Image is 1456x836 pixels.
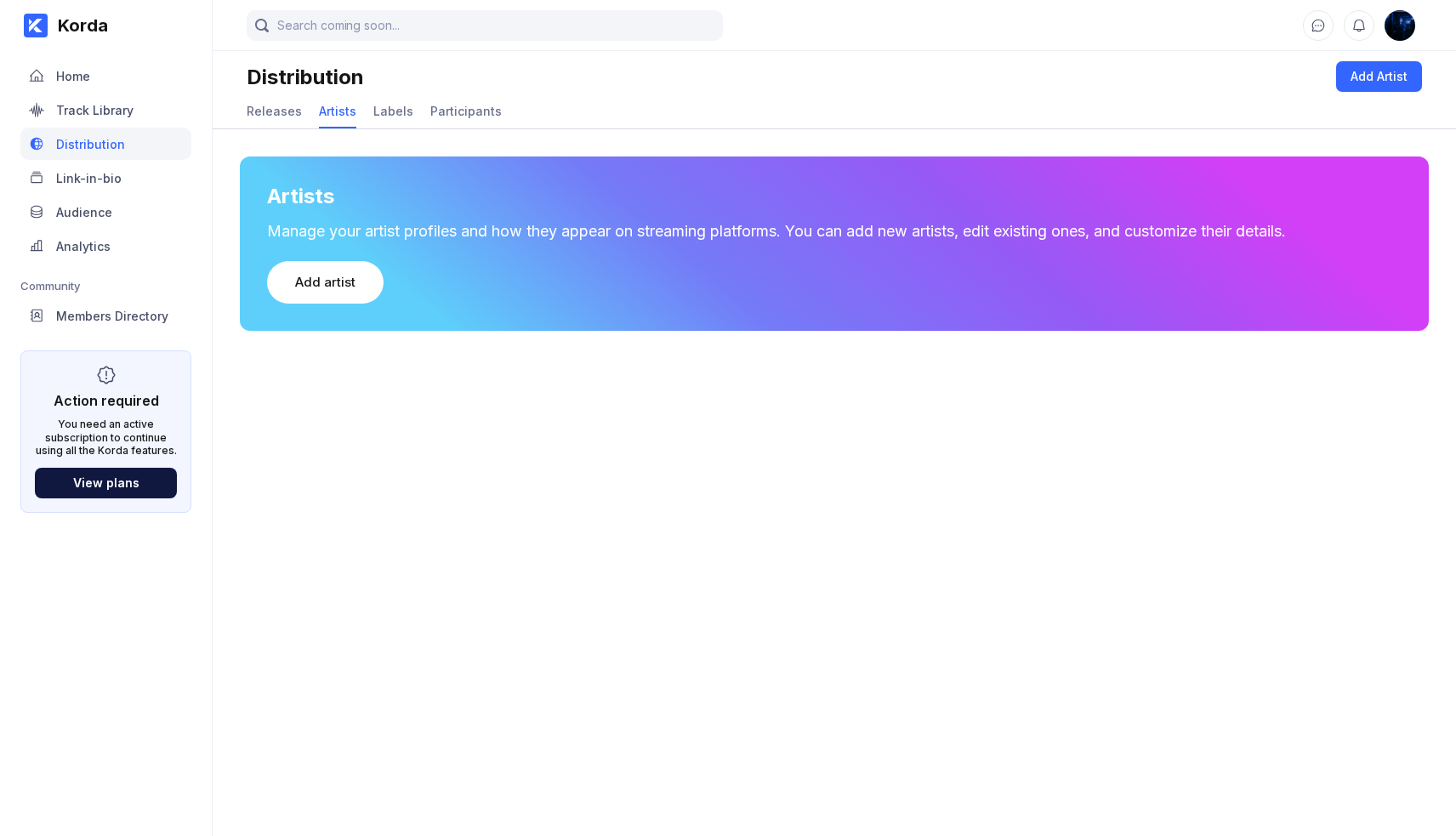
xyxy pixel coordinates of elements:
[56,103,134,117] div: Track Library
[1351,68,1408,85] div: Add Artist
[56,137,125,151] div: Distribution
[319,95,356,128] a: Artists
[247,95,302,128] a: Releases
[430,95,502,128] a: Participants
[20,279,191,293] div: Community
[56,69,90,83] div: Home
[56,309,168,323] div: Members Directory
[20,299,191,333] a: Members Directory
[20,94,191,128] a: Track Library
[373,95,413,128] a: Labels
[267,184,334,208] div: Artists
[20,60,191,94] a: Home
[267,261,384,304] button: Add artist
[48,15,108,36] div: Korda
[56,205,112,219] div: Audience
[1385,10,1415,41] div: Robert Mang
[430,104,502,118] div: Participants
[20,128,191,162] a: Distribution
[35,418,177,458] div: You need an active subscription to continue using all the Korda features.
[56,239,111,253] div: Analytics
[56,171,122,185] div: Link-in-bio
[267,222,1402,241] div: Manage your artist profiles and how they appear on streaming platforms. You can add new artists, ...
[20,230,191,264] a: Analytics
[1336,61,1422,92] button: Add Artist
[247,65,364,89] div: Distribution
[1385,10,1415,41] img: 160x160
[20,196,191,230] a: Audience
[20,162,191,196] a: Link-in-bio
[35,468,177,498] button: View plans
[373,104,413,118] div: Labels
[295,274,355,291] div: Add artist
[247,10,723,41] input: Search coming soon...
[54,392,159,409] div: Action required
[247,104,302,118] div: Releases
[319,104,356,118] div: Artists
[73,475,139,490] div: View plans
